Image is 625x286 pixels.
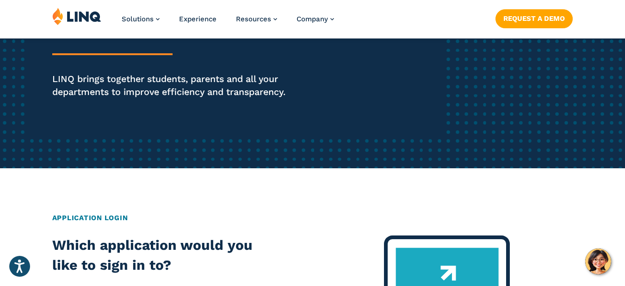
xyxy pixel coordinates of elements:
[179,15,217,23] a: Experience
[52,213,573,223] h2: Application Login
[585,248,611,274] button: Hello, have a question? Let’s chat.
[122,15,160,23] a: Solutions
[52,7,101,25] img: LINQ | K‑12 Software
[495,7,573,28] nav: Button Navigation
[122,7,334,38] nav: Primary Navigation
[236,15,271,23] span: Resources
[52,235,260,275] h2: Which application would you like to sign in to?
[297,15,334,23] a: Company
[122,15,154,23] span: Solutions
[495,9,573,28] a: Request a Demo
[236,15,277,23] a: Resources
[297,15,328,23] span: Company
[52,73,293,99] p: LINQ brings together students, parents and all your departments to improve efficiency and transpa...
